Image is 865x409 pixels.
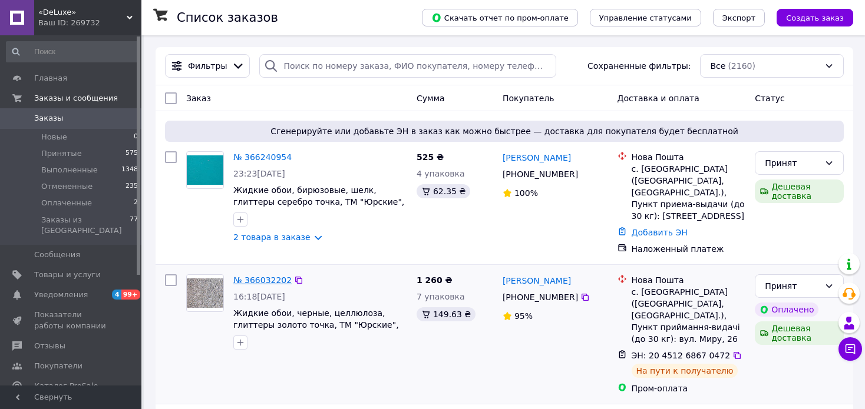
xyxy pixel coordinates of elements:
span: Заказы [34,113,63,124]
a: 2 товара в заказе [233,232,311,242]
span: Экспорт [722,14,755,22]
a: Создать заказ [765,12,853,22]
button: Создать заказ [777,9,853,26]
div: Пром-оплата [632,383,746,394]
a: Фото товару [186,151,224,189]
span: 525 ₴ [417,152,444,162]
div: 62.35 ₴ [417,184,470,198]
span: 235 [126,181,138,192]
a: Фото товару [186,274,224,312]
span: Все [710,60,725,72]
div: Принят [765,280,820,292]
span: Заказы и сообщения [34,93,118,104]
button: Управление статусами [590,9,701,26]
span: (2160) [728,61,755,71]
a: № 366032202 [233,275,292,285]
span: Сумма [417,94,445,103]
span: 16:18[DATE] [233,292,285,301]
a: [PERSON_NAME] [503,152,571,164]
a: № 366240954 [233,152,292,162]
input: Поиск по номеру заказа, ФИО покупателя, номеру телефона, Email, номеру накладной [259,54,556,78]
a: Жидкие обои, бирюзовые, шелк, глиттеры серебро точка, ТМ "Юрские", Бегония, Тип 124 [233,185,404,218]
span: Заказы из [GEOGRAPHIC_DATA] [41,215,130,236]
h1: Список заказов [177,11,278,25]
div: Нова Пошта [632,274,746,286]
span: Уведомления [34,290,88,300]
span: ЭН: 20 4512 6867 0472 [632,351,731,360]
a: Добавить ЭН [632,228,688,237]
span: Главная [34,73,67,84]
span: Отмененные [41,181,93,192]
span: Сообщения [34,250,80,260]
span: Принятые [41,148,82,159]
span: 95% [514,311,533,321]
span: 99+ [121,290,141,300]
span: Заказ [186,94,211,103]
span: Оплаченные [41,198,92,208]
span: Создать заказ [786,14,844,22]
div: Нова Пошта [632,151,746,163]
span: Статус [755,94,785,103]
img: Фото товару [187,278,223,308]
div: с. [GEOGRAPHIC_DATA] ([GEOGRAPHIC_DATA], [GEOGRAPHIC_DATA].), Пункт приема-выдачи (до 30 кг): [ST... [632,163,746,222]
div: Ваш ID: 269732 [38,18,141,28]
span: Товары и услуги [34,270,101,280]
span: 23:23[DATE] [233,169,285,178]
div: Наложенный платеж [632,243,746,255]
span: Отзывы [34,341,65,351]
span: Покупатели [34,361,82,371]
span: Новые [41,132,67,142]
span: «DeLuxe» [38,7,127,18]
span: Каталог ProSale [34,381,98,391]
span: Сохраненные фильтры: [587,60,691,72]
div: Дешевая доставка [755,179,844,203]
button: Экспорт [713,9,765,26]
span: 100% [514,188,538,198]
span: Сгенерируйте или добавьте ЭН в заказ как можно быстрее — доставка для покупателя будет бесплатной [170,125,839,137]
span: 7 упаковка [417,292,465,301]
span: 1348 [121,165,138,175]
span: Доставка и оплата [618,94,699,103]
div: На пути к получателю [632,364,738,378]
span: Скачать отчет по пром-оплате [431,12,569,23]
div: с. [GEOGRAPHIC_DATA] ([GEOGRAPHIC_DATA], [GEOGRAPHIC_DATA].), Пункт приймання-видачі (до 30 кг): ... [632,286,746,345]
input: Поиск [6,41,139,62]
span: Показатели работы компании [34,310,109,331]
span: 77 [130,215,138,236]
button: Скачать отчет по пром-оплате [422,9,578,26]
span: 1 260 ₴ [417,275,453,285]
a: Жидкие обои, черные, целлюлоза, глиттеры золото точка, ТМ "Юрские", Фиалка, Тип 1511 [233,308,399,341]
span: Фильтры [188,60,227,72]
div: Оплачено [755,302,818,317]
span: [PHONE_NUMBER] [503,169,578,179]
button: Чат с покупателем [838,337,862,361]
div: Дешевая доставка [755,321,844,345]
span: 2 [134,198,138,208]
span: 4 упаковка [417,169,465,178]
span: Покупатель [503,94,554,103]
span: 575 [126,148,138,159]
span: Выполненные [41,165,98,175]
span: Управление статусами [599,14,692,22]
span: 4 [112,290,121,300]
div: 149.63 ₴ [417,307,476,321]
div: Принят [765,157,820,169]
span: [PHONE_NUMBER] [503,292,578,302]
a: [PERSON_NAME] [503,275,571,287]
img: Фото товару [187,155,223,185]
span: 0 [134,132,138,142]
